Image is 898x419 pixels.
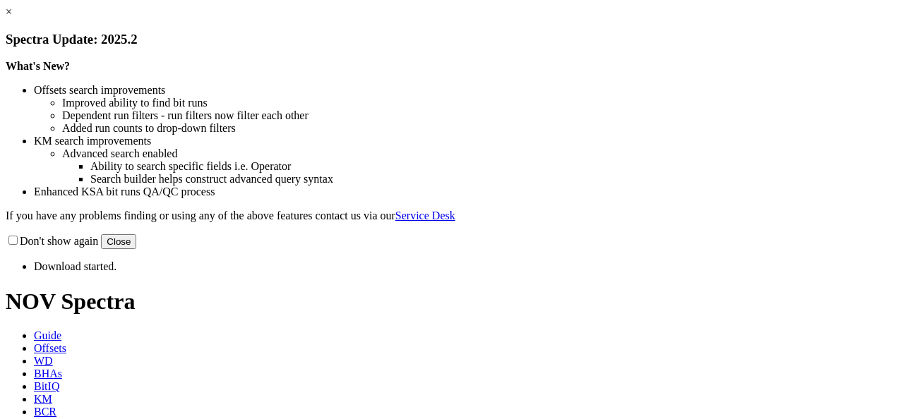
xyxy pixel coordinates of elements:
[34,380,59,392] span: BitIQ
[6,235,98,247] label: Don't show again
[34,393,52,405] span: KM
[6,60,70,72] strong: What's New?
[90,173,892,186] li: Search builder helps construct advanced query syntax
[34,406,56,418] span: BCR
[90,160,892,173] li: Ability to search specific fields i.e. Operator
[34,355,53,367] span: WD
[34,329,61,341] span: Guide
[62,97,892,109] li: Improved ability to find bit runs
[62,109,892,122] li: Dependent run filters - run filters now filter each other
[395,209,455,221] a: Service Desk
[34,260,116,272] span: Download started.
[6,6,12,18] a: ×
[34,368,62,379] span: BHAs
[34,135,892,147] li: KM search improvements
[62,122,892,135] li: Added run counts to drop-down filters
[6,32,892,47] h3: Spectra Update: 2025.2
[8,236,18,245] input: Don't show again
[6,209,892,222] p: If you have any problems finding or using any of the above features contact us via our
[34,84,892,97] li: Offsets search improvements
[101,234,136,249] button: Close
[62,147,892,160] li: Advanced search enabled
[34,186,892,198] li: Enhanced KSA bit runs QA/QC process
[6,289,892,315] h1: NOV Spectra
[34,342,66,354] span: Offsets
